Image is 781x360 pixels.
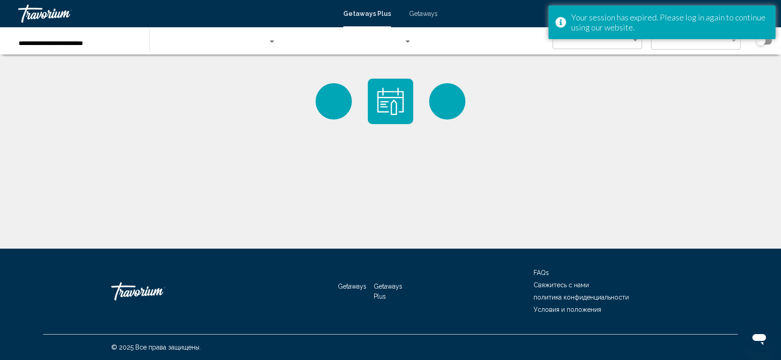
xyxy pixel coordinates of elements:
a: Условия и положения [534,306,601,313]
a: политика конфиденциальности [534,294,629,301]
a: Getaways [409,10,438,17]
a: Свяжитесь с нами [534,281,589,289]
a: FAQs [534,269,549,276]
a: Getaways Plus [374,283,402,300]
a: Getaways Plus [343,10,391,17]
div: Your session has expired. Please log in again to continue using our website. [571,12,769,32]
iframe: Кнопка запуска окна обмена сообщениями [745,324,774,353]
a: Getaways [338,283,366,290]
a: Travorium [111,278,202,305]
button: Filter [651,32,741,50]
mat-select: Sort by [558,37,639,45]
span: © 2025 Все права защищены. [111,344,201,351]
a: Travorium [18,5,334,23]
